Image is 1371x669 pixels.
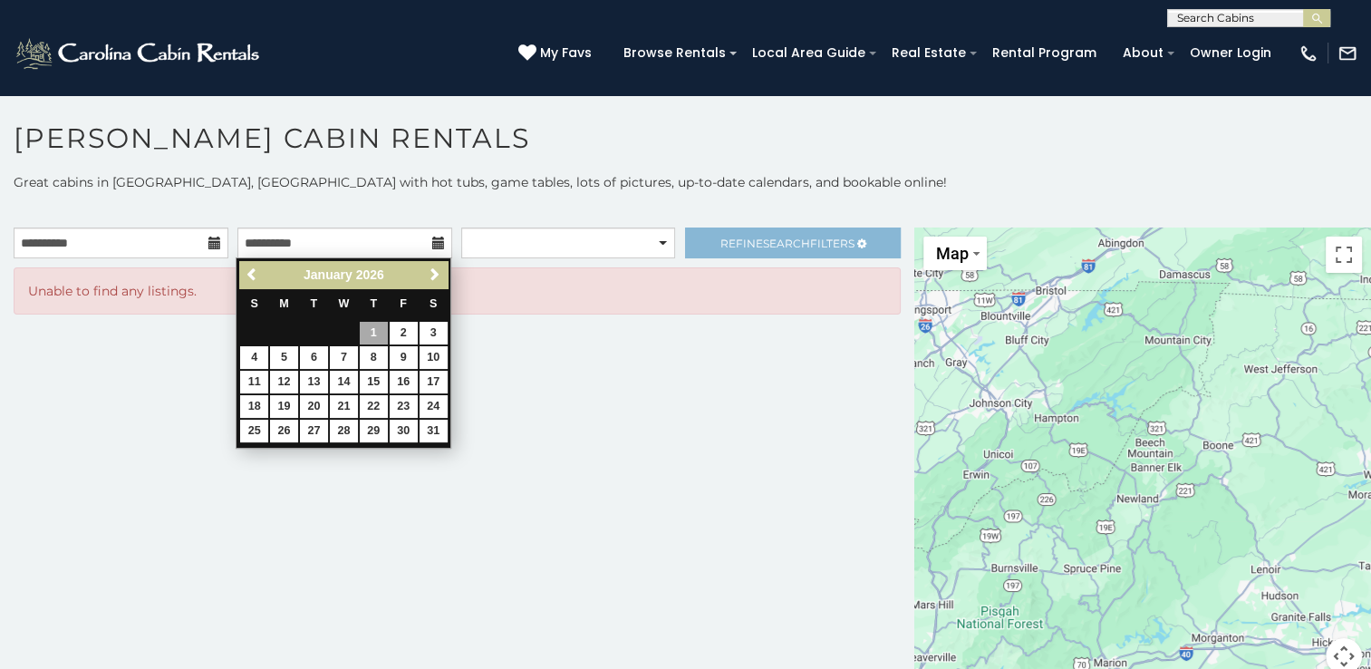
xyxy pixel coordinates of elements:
span: Next [428,267,442,282]
a: 24 [420,395,448,418]
a: Browse Rentals [614,39,735,67]
span: January [304,267,352,282]
span: Saturday [430,297,437,310]
a: 7 [330,346,358,369]
img: mail-regular-white.png [1337,44,1357,63]
span: My Favs [540,44,592,63]
a: 2 [390,322,418,344]
span: Sunday [250,297,257,310]
span: Previous [246,267,260,282]
a: Owner Login [1181,39,1280,67]
a: 6 [300,346,328,369]
a: Next [423,264,446,286]
a: 12 [270,371,298,393]
img: phone-regular-white.png [1299,44,1318,63]
a: 20 [300,395,328,418]
a: 16 [390,371,418,393]
a: 9 [390,346,418,369]
a: 31 [420,420,448,442]
a: About [1114,39,1173,67]
a: 25 [240,420,268,442]
a: 27 [300,420,328,442]
a: Previous [241,264,264,286]
a: 4 [240,346,268,369]
a: 18 [240,395,268,418]
a: 19 [270,395,298,418]
a: 10 [420,346,448,369]
a: 21 [330,395,358,418]
button: Toggle fullscreen view [1326,237,1362,273]
a: 22 [360,395,388,418]
a: Rental Program [983,39,1105,67]
a: 8 [360,346,388,369]
a: 5 [270,346,298,369]
a: My Favs [518,44,596,63]
a: 28 [330,420,358,442]
span: Friday [400,297,407,310]
span: 2026 [356,267,384,282]
span: Tuesday [311,297,318,310]
a: Local Area Guide [743,39,874,67]
span: Wednesday [338,297,349,310]
a: 23 [390,395,418,418]
a: 14 [330,371,358,393]
a: 17 [420,371,448,393]
a: 15 [360,371,388,393]
a: 1 [360,322,388,344]
span: Map [936,244,969,263]
span: Search [763,237,810,250]
a: 30 [390,420,418,442]
button: Change map style [923,237,987,270]
img: White-1-2.png [14,35,265,72]
span: Monday [279,297,289,310]
a: 13 [300,371,328,393]
span: Refine Filters [720,237,854,250]
a: 3 [420,322,448,344]
p: Unable to find any listings. [28,282,886,300]
a: Real Estate [883,39,975,67]
a: 11 [240,371,268,393]
span: Thursday [370,297,377,310]
a: 29 [360,420,388,442]
a: RefineSearchFilters [685,228,900,258]
a: 26 [270,420,298,442]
